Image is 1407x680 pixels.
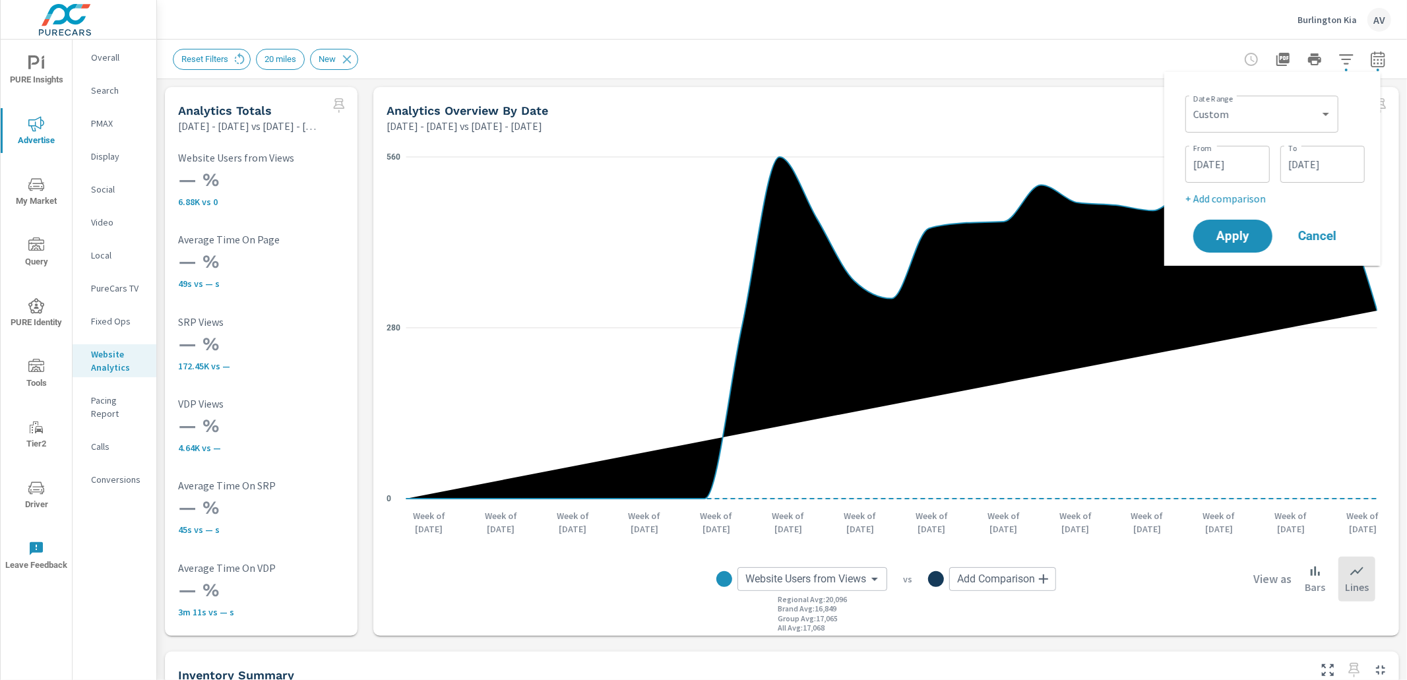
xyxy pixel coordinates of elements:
p: Average Time On SRP [178,479,352,491]
p: Burlington Kia [1298,14,1357,26]
div: Local [73,245,156,265]
p: PureCars TV [91,282,146,295]
p: 4,643 vs — [178,443,352,453]
p: Calls [91,440,146,453]
p: Week of [DATE] [406,509,452,536]
h3: — % [178,497,352,519]
p: Week of [DATE] [909,509,955,536]
div: Social [73,179,156,199]
p: 172,452 vs — [178,361,352,371]
div: Add Comparison [949,567,1056,591]
p: Average Time On VDP [178,562,352,574]
p: Brand Avg : 16,849 [778,604,836,613]
p: Bars [1305,579,1325,595]
button: Select Date Range [1365,46,1391,73]
p: Week of [DATE] [1196,509,1242,536]
span: My Market [5,177,68,209]
p: Display [91,150,146,163]
h3: — % [178,579,352,602]
p: + Add comparison [1185,191,1365,206]
span: Select a preset date range to save this widget [328,95,350,116]
p: Local [91,249,146,262]
p: 6,880 vs 0 [178,197,352,207]
h3: — % [178,415,352,437]
span: PURE Insights [5,55,68,88]
div: Pacing Report [73,390,156,423]
p: 3m 11s vs — s [178,607,352,617]
span: PURE Identity [5,298,68,330]
span: Tier2 [5,419,68,452]
button: "Export Report to PDF" [1270,46,1296,73]
p: Week of [DATE] [837,509,883,536]
p: All Avg : 17,068 [778,623,825,633]
p: Video [91,216,146,229]
p: SRP Views [178,316,352,328]
span: Select a preset date range to save this widget [1370,95,1391,116]
div: PMAX [73,113,156,133]
button: Apply [1193,220,1272,253]
span: Leave Feedback [5,541,68,573]
text: 560 [387,152,400,162]
p: 45s vs — s [178,524,352,535]
p: Week of [DATE] [1052,509,1098,536]
button: Cancel [1278,220,1357,253]
div: Search [73,80,156,100]
div: Calls [73,437,156,456]
div: Fixed Ops [73,311,156,331]
div: Website Users from Views [737,567,887,591]
div: New [310,49,358,70]
h3: — % [178,333,352,355]
p: Week of [DATE] [621,509,668,536]
p: PMAX [91,117,146,130]
p: Week of [DATE] [1340,509,1386,536]
h3: — % [178,169,352,191]
p: Search [91,84,146,97]
p: Overall [91,51,146,64]
p: Week of [DATE] [1268,509,1314,536]
p: [DATE] - [DATE] vs [DATE] - [DATE] [387,118,542,134]
p: Week of [DATE] [1124,509,1170,536]
span: Query [5,237,68,270]
p: Week of [DATE] [549,509,596,536]
p: Social [91,183,146,196]
p: Website Analytics [91,348,146,374]
h6: View as [1253,572,1292,586]
span: Advertise [5,116,68,148]
span: Reset Filters [173,54,236,64]
span: Driver [5,480,68,512]
div: Video [73,212,156,232]
p: vs [887,573,928,585]
p: Regional Avg : 20,096 [778,595,847,604]
h3: — % [178,251,352,273]
p: Fixed Ops [91,315,146,328]
div: Reset Filters [173,49,251,70]
div: AV [1367,8,1391,32]
p: Week of [DATE] [765,509,811,536]
p: Average Time On Page [178,233,352,245]
button: Print Report [1301,46,1328,73]
div: Conversions [73,470,156,489]
p: Website Users from Views [178,152,352,164]
span: 20 miles [257,54,304,64]
div: PureCars TV [73,278,156,298]
p: Group Avg : 17,065 [778,614,838,623]
p: 49s vs — s [178,278,352,289]
span: Cancel [1291,230,1344,242]
text: 280 [387,323,400,332]
p: Week of [DATE] [478,509,524,536]
span: New [311,54,344,64]
p: Conversions [91,473,146,486]
div: Website Analytics [73,344,156,377]
div: nav menu [1,40,72,586]
span: Website Users from Views [745,572,866,586]
span: Apply [1206,230,1259,242]
span: Add Comparison [957,572,1035,586]
p: Week of [DATE] [980,509,1026,536]
h5: Analytics Totals [178,104,272,117]
h5: Analytics Overview By Date [387,104,548,117]
text: 0 [387,494,391,503]
p: [DATE] - [DATE] vs [DATE] - [DATE] [178,118,318,134]
span: Tools [5,359,68,391]
p: Lines [1345,579,1369,595]
p: Pacing Report [91,394,146,420]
